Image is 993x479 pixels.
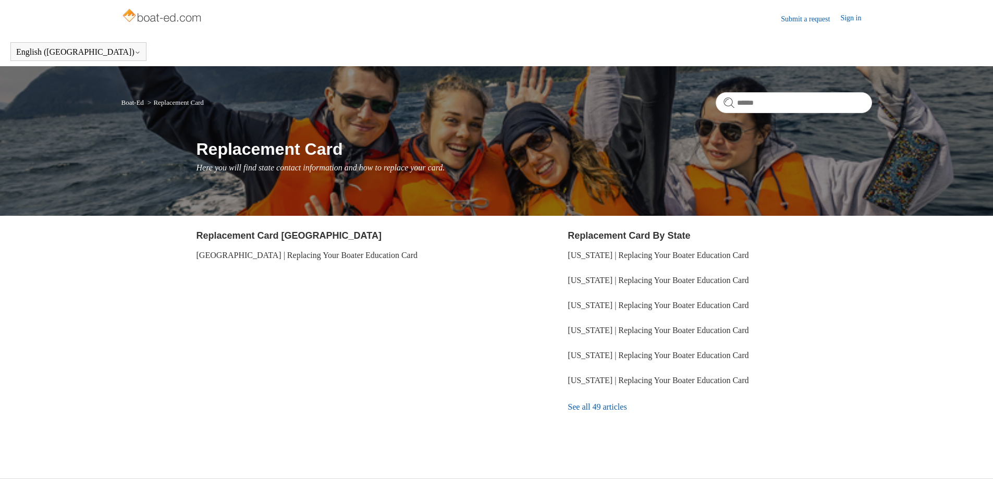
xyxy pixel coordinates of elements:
[145,99,204,106] li: Replacement Card
[781,14,840,24] a: Submit a request
[197,162,872,174] p: Here you will find state contact information and how to replace your card.
[197,230,382,241] a: Replacement Card [GEOGRAPHIC_DATA]
[197,137,872,162] h1: Replacement Card
[958,444,985,471] div: Live chat
[568,230,690,241] a: Replacement Card By State
[716,92,872,113] input: Search
[121,99,144,106] a: Boat-Ed
[16,47,141,57] button: English ([GEOGRAPHIC_DATA])
[568,326,749,335] a: [US_STATE] | Replacing Your Boater Education Card
[568,276,749,285] a: [US_STATE] | Replacing Your Boater Education Card
[840,13,872,25] a: Sign in
[568,376,749,385] a: [US_STATE] | Replacing Your Boater Education Card
[568,301,749,310] a: [US_STATE] | Replacing Your Boater Education Card
[121,6,204,27] img: Boat-Ed Help Center home page
[568,351,749,360] a: [US_STATE] | Replacing Your Boater Education Card
[197,251,418,260] a: [GEOGRAPHIC_DATA] | Replacing Your Boater Education Card
[568,251,749,260] a: [US_STATE] | Replacing Your Boater Education Card
[121,99,146,106] li: Boat-Ed
[568,393,872,421] a: See all 49 articles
